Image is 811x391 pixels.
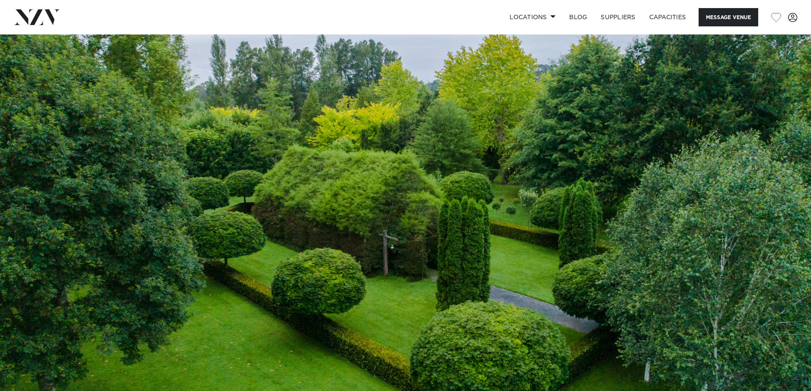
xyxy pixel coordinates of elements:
a: BLOG [562,8,594,26]
a: SUPPLIERS [594,8,642,26]
button: Message Venue [699,8,758,26]
a: Capacities [642,8,693,26]
a: Locations [503,8,562,26]
img: nzv-logo.png [14,9,60,25]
